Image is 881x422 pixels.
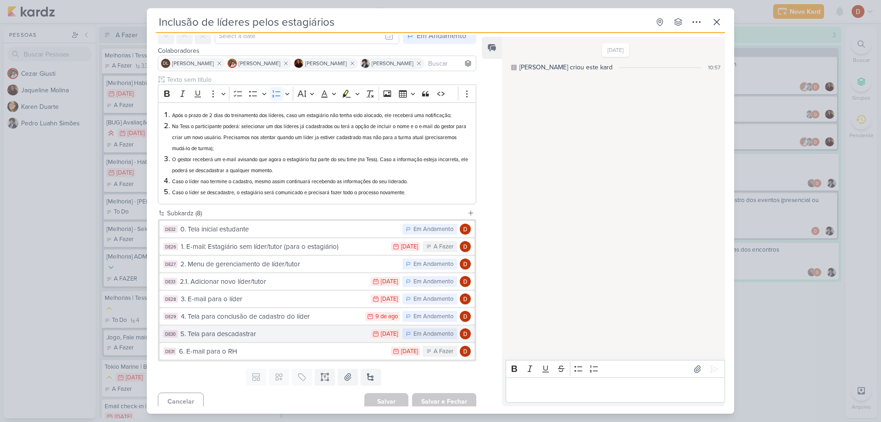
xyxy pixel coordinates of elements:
p: DL [163,62,168,66]
div: 4. Tela para conclusão de cadastro do líder [181,311,361,322]
button: DE29 4. Tela para conclusão de cadastro do líder 9 de ago Em Andamento [160,308,474,325]
div: Em Andamento [417,30,466,41]
div: Editor toolbar [506,360,725,378]
button: DE27 2. Menu de gerenciamento de líder/tutor Em Andamento [160,256,474,272]
div: A Fazer [434,242,453,252]
div: Em Andamento [413,330,453,339]
button: DE31 6. E-mail para o RH [DATE] A Fazer [160,343,474,360]
div: DE30 [163,330,178,338]
button: DE32 0. Tela inicial estudante Em Andamento [160,221,474,237]
div: 6. E-mail para o RH [179,346,386,357]
img: Davi Elias Teixeira [460,224,471,235]
div: 2.1. Adicionar novo líder/tutor [180,276,366,287]
span: Caso o líder se descadastre, o estagiário será comunicado e precisará fazer todo o processo novam... [172,190,406,196]
div: 2. Menu de gerenciamento de líder/tutor [180,259,398,270]
img: Davi Elias Teixeira [460,241,471,252]
img: Davi Elias Teixeira [460,346,471,357]
input: Texto sem título [165,75,476,84]
img: Davi Elias Teixeira [460,311,471,322]
div: Em Andamento [413,225,453,234]
div: 1. E-mail: Estagiário sem líder/tutor (para o estagiário) [181,242,386,252]
input: Select a date [215,28,399,44]
div: DE27 [163,260,178,268]
div: DE29 [163,313,178,320]
div: 0. Tela inicial estudante [180,224,398,235]
div: Em Andamento [413,277,453,287]
div: Colaboradores [158,46,476,56]
div: DE28 [163,295,178,303]
div: Danilo Leite [161,59,170,68]
div: Em Andamento [413,260,453,269]
button: DE28 3. E-mail para o líder [DATE] Em Andamento [160,291,474,307]
div: 5. Tela para descadastrar [180,329,366,339]
span: [PERSON_NAME] [372,59,413,68]
div: [PERSON_NAME] criou este kard [519,62,613,72]
div: DE32 [163,225,178,233]
img: Davi Elias Teixeira [460,328,471,339]
div: 9 de ago [375,314,398,320]
button: DE26 1. E-mail: Estagiário sem líder/tutor (para o estagiário) [DATE] A Fazer [160,238,474,255]
span: O gestor receberá um e-mail avisando que agora o estagiário faz parte do seu time (na Tess). Caso... [172,157,468,174]
div: Subkardz (8) [167,208,463,218]
img: Cezar Giusti [228,59,237,68]
div: DE33 [163,278,177,285]
div: Em Andamento [413,295,453,304]
div: Editor toolbar [158,84,476,102]
div: [DATE] [401,349,418,354]
span: Na Tess o participante poderá: selecionar um dos líderes já cadastrados ou terá a opção de inclui... [172,124,466,152]
img: Pedro Luahn Simões [361,59,370,68]
button: Em Andamento [403,28,476,44]
div: 3. E-mail para o líder [181,294,366,304]
span: [PERSON_NAME] [305,59,347,68]
div: [DATE] [401,244,418,250]
button: DE33 2.1. Adicionar novo líder/tutor [DATE] Em Andamento [160,273,474,290]
div: Editor editing area: main [158,102,476,205]
div: [DATE] [381,331,398,337]
span: Caso o líder nao termine o cadastro, mesmo assim continuará recebendo as informações do seu lider... [172,179,408,185]
img: Davi Elias Teixeira [460,259,471,270]
span: [PERSON_NAME] [239,59,280,68]
img: Jaqueline Molina [294,59,303,68]
div: [DATE] [381,296,398,302]
span: Após o prazo de 2 dias do treinamento dos líderes, caso um estagiário não tenha sido alocado, ele... [172,113,452,118]
input: Kard Sem Título [156,14,650,30]
img: Davi Elias Teixeira [460,276,471,287]
div: DE26 [163,243,178,250]
div: [DATE] [381,279,398,285]
div: DE31 [163,348,176,355]
button: DE30 5. Tela para descadastrar [DATE] Em Andamento [160,326,474,342]
button: Cancelar [158,393,204,411]
div: Em Andamento [413,312,453,321]
img: Davi Elias Teixeira [460,293,471,304]
div: Editor editing area: main [506,377,725,403]
div: 10:57 [708,63,720,72]
div: A Fazer [434,347,453,356]
input: Buscar [426,58,474,69]
span: [PERSON_NAME] [172,59,214,68]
